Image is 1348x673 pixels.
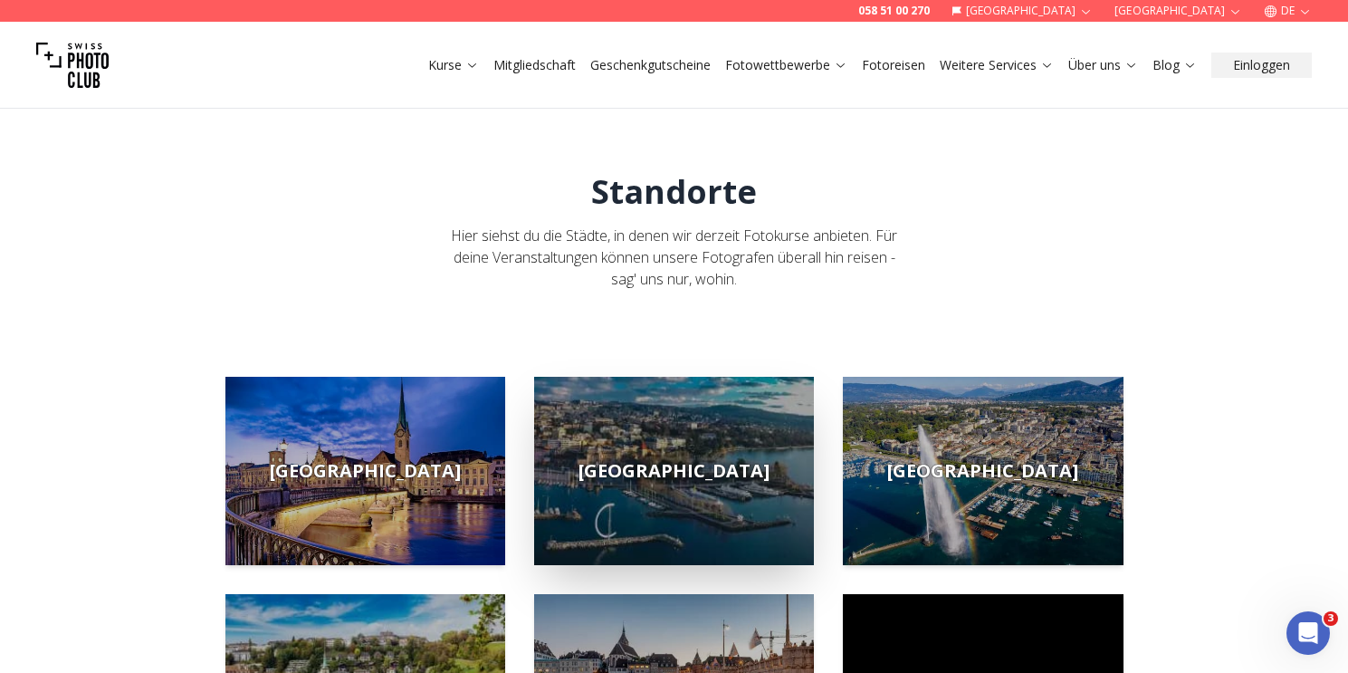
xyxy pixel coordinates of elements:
[843,377,1123,565] img: geneve
[451,226,897,289] span: Hier siehst du die Städte, in denen wir derzeit Fotokurse anbieten. Für deine Veranstaltungen kön...
[421,53,486,78] button: Kurse
[428,56,479,74] a: Kurse
[486,53,583,78] button: Mitgliedschaft
[858,4,930,18] a: 058 51 00 270
[1211,53,1312,78] button: Einloggen
[270,458,461,484] span: [GEOGRAPHIC_DATA]
[887,458,1078,484] span: [GEOGRAPHIC_DATA]
[843,377,1123,565] a: [GEOGRAPHIC_DATA]
[932,53,1061,78] button: Weitere Services
[1324,611,1338,626] span: 3
[493,56,576,74] a: Mitgliedschaft
[590,56,711,74] a: Geschenkgutscheine
[583,53,718,78] button: Geschenkgutscheine
[534,377,814,565] img: lausanne
[534,377,814,565] a: [GEOGRAPHIC_DATA]
[225,377,505,565] img: zurich
[862,56,925,74] a: Fotoreisen
[578,458,770,484] span: [GEOGRAPHIC_DATA]
[855,53,932,78] button: Fotoreisen
[225,377,505,565] a: [GEOGRAPHIC_DATA]
[1061,53,1145,78] button: Über uns
[1286,611,1330,655] iframe: Intercom live chat
[940,56,1054,74] a: Weitere Services
[591,174,757,210] h1: Standorte
[725,56,847,74] a: Fotowettbewerbe
[1145,53,1204,78] button: Blog
[1068,56,1138,74] a: Über uns
[1152,56,1197,74] a: Blog
[36,29,109,101] img: Swiss photo club
[718,53,855,78] button: Fotowettbewerbe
